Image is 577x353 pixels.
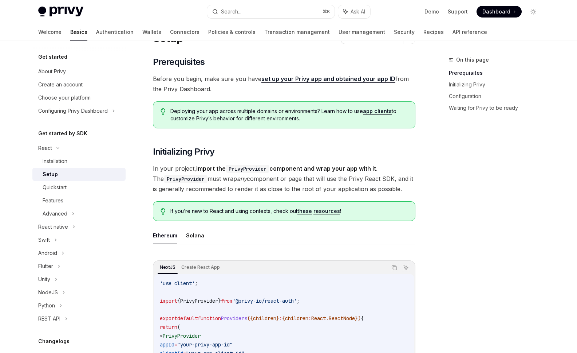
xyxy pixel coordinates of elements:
[180,298,218,304] span: PrivyProvider
[311,315,326,322] span: React
[38,129,87,138] h5: Get started by SDK
[221,298,233,304] span: from
[153,227,177,244] button: Ethereum
[423,23,444,41] a: Recipes
[329,315,355,322] span: ReactNode
[177,298,180,304] span: {
[70,23,87,41] a: Basics
[170,207,407,215] span: If you’re new to React and using contexts, check out !
[38,236,50,244] div: Swift
[253,315,276,322] span: children
[261,75,395,83] a: set up your Privy app and obtained your app ID
[32,78,126,91] a: Create an account
[38,7,83,17] img: light logo
[160,315,177,322] span: export
[161,208,166,215] svg: Tip
[32,155,126,168] a: Installation
[160,341,174,348] span: appId
[449,102,545,114] a: Waiting for Privy to be ready
[38,301,55,310] div: Python
[355,315,361,322] span: })
[218,298,221,304] span: }
[160,324,177,330] span: return
[282,315,285,322] span: {
[226,165,269,173] code: PrivyProvider
[177,324,180,330] span: (
[448,8,468,15] a: Support
[160,298,177,304] span: import
[38,53,67,61] h5: Get started
[297,298,300,304] span: ;
[161,108,166,115] svg: Tip
[196,165,376,172] strong: import the component and wrap your app with it
[43,209,67,218] div: Advanced
[247,315,253,322] span: ({
[207,5,335,18] button: Search...⌘K
[308,315,311,322] span: :
[198,315,221,322] span: function
[153,163,415,194] span: In your project, . The must wrap component or page that will use the Privy React SDK, and it is g...
[38,23,62,41] a: Welcome
[527,6,539,18] button: Toggle dark mode
[43,196,63,205] div: Features
[38,337,70,346] h5: Changelogs
[38,67,66,76] div: About Privy
[221,315,247,322] span: Providers
[38,288,58,297] div: NodeJS
[170,23,199,41] a: Connectors
[285,315,308,322] span: children
[153,146,215,158] span: Initializing Privy
[142,23,161,41] a: Wallets
[449,67,545,79] a: Prerequisites
[153,74,415,94] span: Before you begin, make sure you have from the Privy Dashboard.
[153,56,205,68] span: Prerequisites
[361,315,364,322] span: {
[233,298,297,304] span: '@privy-io/react-auth'
[38,275,50,284] div: Unity
[351,8,365,15] span: Ask AI
[163,333,201,339] span: PrivyProvider
[186,227,204,244] button: Solana
[195,280,198,287] span: ;
[390,263,399,272] button: Copy the contents from the code block
[424,8,439,15] a: Demo
[401,263,411,272] button: Ask AI
[160,333,163,339] span: <
[179,263,222,272] div: Create React App
[221,7,241,16] div: Search...
[208,23,256,41] a: Policies & controls
[38,144,52,152] div: React
[38,262,53,271] div: Flutter
[164,175,208,183] code: PrivyProvider
[237,175,247,182] em: any
[32,181,126,194] a: Quickstart
[32,91,126,104] a: Choose your platform
[43,170,58,179] div: Setup
[43,183,67,192] div: Quickstart
[174,341,177,348] span: =
[456,55,489,64] span: On this page
[363,108,392,115] a: app clients
[177,341,233,348] span: "your-privy-app-id"
[38,106,108,115] div: Configuring Privy Dashboard
[297,208,312,214] a: these
[38,93,91,102] div: Choose your platform
[449,90,545,102] a: Configuration
[264,23,330,41] a: Transaction management
[276,315,279,322] span: }
[326,315,329,322] span: .
[338,5,370,18] button: Ask AI
[339,23,385,41] a: User management
[177,315,198,322] span: default
[170,108,407,122] span: Deploying your app across multiple domains or environments? Learn how to use to customize Privy’s...
[38,249,57,257] div: Android
[449,79,545,90] a: Initializing Privy
[38,222,68,231] div: React native
[43,157,67,166] div: Installation
[394,23,415,41] a: Security
[313,208,340,214] a: resources
[158,263,178,272] div: NextJS
[38,80,83,89] div: Create an account
[477,6,522,18] a: Dashboard
[32,65,126,78] a: About Privy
